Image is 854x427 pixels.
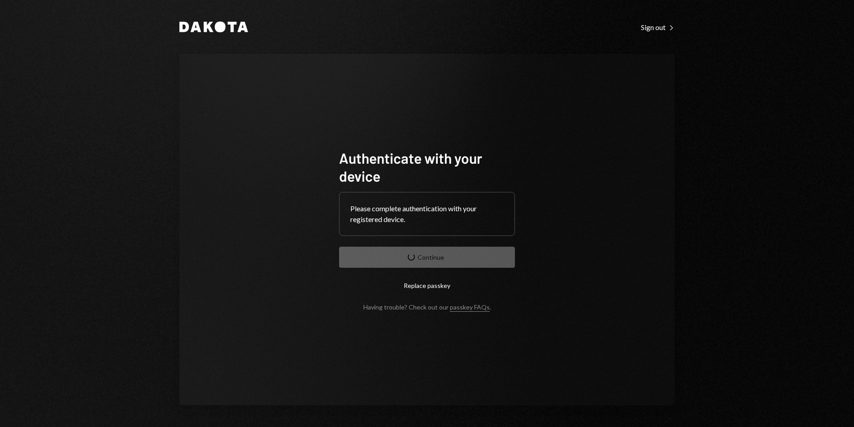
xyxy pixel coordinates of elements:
[339,275,515,296] button: Replace passkey
[350,203,504,225] div: Please complete authentication with your registered device.
[641,23,675,32] div: Sign out
[363,303,491,311] div: Having trouble? Check out our .
[339,149,515,185] h1: Authenticate with your device
[641,22,675,32] a: Sign out
[450,303,490,312] a: passkey FAQs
